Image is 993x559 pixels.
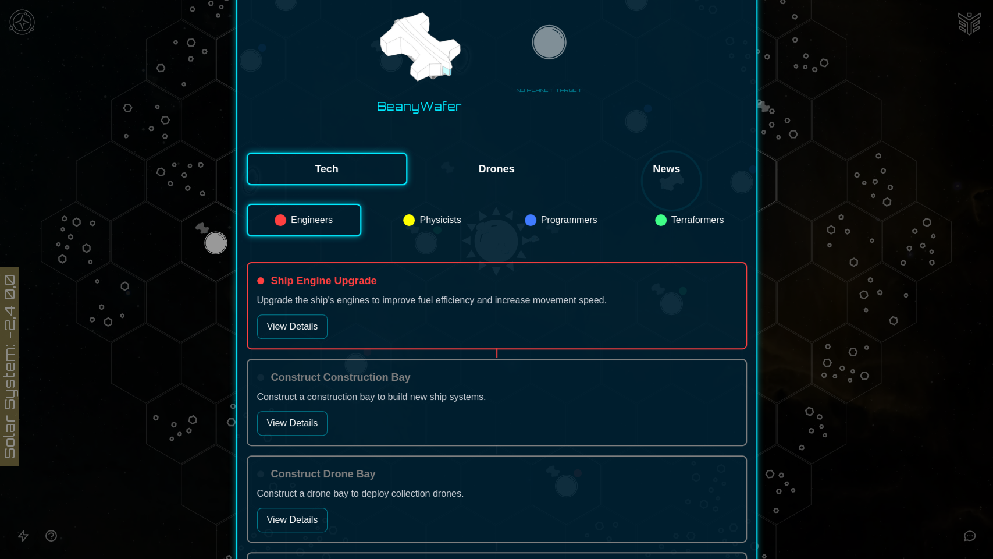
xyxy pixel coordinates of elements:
[271,369,411,385] h4: Construct Construction Bay
[257,314,328,339] button: View Details
[417,153,577,185] button: Drones
[504,204,618,236] button: Programmers
[375,3,464,93] img: Ship
[257,293,736,307] p: Upgrade the ship's engines to improve fuel efficiency and increase movement speed.
[271,273,377,289] h4: Ship Engine Upgrade
[257,487,736,501] p: Construct a drone bay to deploy collection drones.
[586,153,747,185] button: News
[247,153,407,185] button: Tech
[511,22,586,97] button: NO PLANET TARGET
[257,390,736,404] p: Construct a construction bay to build new ship systems.
[257,411,328,436] button: View Details
[375,204,490,236] button: Physicists
[271,466,376,482] h4: Construct Drone Bay
[257,508,328,532] button: View Details
[632,204,747,236] button: Terraformers
[247,204,361,236] button: Engineers
[529,24,570,65] img: Planet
